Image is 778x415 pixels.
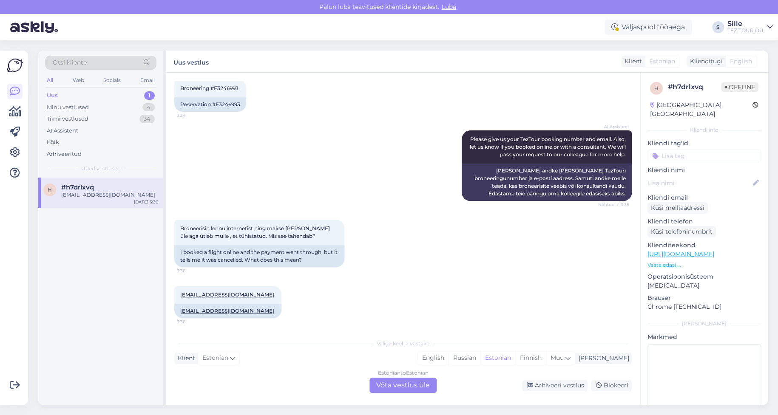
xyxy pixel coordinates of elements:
[47,127,78,135] div: AI Assistent
[647,217,761,226] p: Kliendi telefon
[174,354,195,363] div: Klient
[647,294,761,302] p: Brauser
[575,354,629,363] div: [PERSON_NAME]
[71,75,86,86] div: Web
[48,186,52,193] span: h
[174,245,344,267] div: I booked a flight online and the payment went through, but it tells me it was cancelled. What doe...
[418,352,449,364] div: English
[180,225,331,239] span: Broneerisin lennu internetist ning makse [PERSON_NAME] üle aga ütleb mulle , et tühistatud. Mis s...
[7,57,23,73] img: Askly Logo
[53,58,87,67] span: Otsi kliente
[647,281,761,290] p: [MEDICAL_DATA]
[647,241,761,250] p: Klienditeekond
[378,369,429,377] div: Estonian to Estonian
[61,191,158,199] div: [EMAIL_ADDRESS][DOMAIN_NAME]
[177,319,209,325] span: 3:36
[647,261,761,269] p: Vaata edasi ...
[712,21,724,33] div: S
[597,124,629,130] span: AI Assistent
[727,27,764,34] div: TEZ TOUR OÜ
[173,56,209,67] label: Uus vestlus
[45,75,55,86] div: All
[597,201,629,208] span: Nähtud ✓ 3:35
[647,333,761,342] p: Märkmed
[177,112,209,119] span: 3:34
[47,91,58,100] div: Uus
[102,75,122,86] div: Socials
[730,57,752,66] span: English
[174,340,632,347] div: Valige keel ja vastake
[654,85,659,91] span: h
[47,115,88,123] div: Tiimi vestlused
[647,166,761,175] p: Kliendi nimi
[470,136,627,158] span: Please give us your TezTour booking number and email. Also, let us know if you booked online or w...
[462,164,632,201] div: [PERSON_NAME] andke [PERSON_NAME] TezTouri broneeringunumber ja e-posti aadress. Samuti andke mei...
[647,193,761,202] p: Kliendi email
[515,352,546,364] div: Finnish
[647,272,761,281] p: Operatsioonisüsteem
[61,184,94,191] span: #h7drlxvq
[647,226,716,237] div: Küsi telefoninumbrit
[647,302,761,311] p: Chrome [TECHNICAL_ID]
[605,20,692,35] div: Väljaspool tööaega
[180,85,239,91] span: Broneering #F3246993
[721,82,758,92] span: Offline
[647,139,761,148] p: Kliendi tag'id
[202,353,228,363] span: Estonian
[134,199,158,205] div: [DATE] 3:36
[551,354,564,361] span: Muu
[727,20,773,34] a: SilleTEZ TOUR OÜ
[647,320,761,327] div: [PERSON_NAME]
[369,378,437,393] div: Võta vestlus üle
[144,91,155,100] div: 1
[142,103,155,112] div: 4
[47,138,59,147] div: Kõik
[687,57,723,66] div: Klienditugi
[47,150,82,158] div: Arhiveeritud
[174,97,246,112] div: Reservation #F3246993
[439,3,459,11] span: Luba
[650,101,752,119] div: [GEOGRAPHIC_DATA], [GEOGRAPHIC_DATA]
[177,268,209,274] span: 3:36
[647,202,708,214] div: Küsi meiliaadressi
[480,352,515,364] div: Estonian
[591,380,632,391] div: Blokeeri
[647,150,761,162] input: Lisa tag
[139,115,155,123] div: 34
[180,308,274,314] a: [EMAIL_ADDRESS][DOMAIN_NAME]
[727,20,764,27] div: Sille
[649,57,675,66] span: Estonian
[647,250,714,258] a: [URL][DOMAIN_NAME]
[449,352,480,364] div: Russian
[180,291,274,298] a: [EMAIL_ADDRESS][DOMAIN_NAME]
[668,82,721,92] div: # h7drlxvq
[621,57,642,66] div: Klient
[647,126,761,134] div: Kliendi info
[81,165,121,172] span: Uued vestlused
[139,75,156,86] div: Email
[648,178,751,188] input: Lisa nimi
[522,380,588,391] div: Arhiveeri vestlus
[47,103,89,112] div: Minu vestlused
